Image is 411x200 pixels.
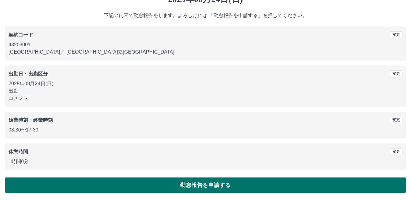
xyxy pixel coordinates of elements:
b: 始業時刻・終業時刻 [9,118,53,123]
button: 変更 [390,31,402,38]
p: 1時間0分 [9,158,402,165]
button: 変更 [390,70,402,77]
p: [GEOGRAPHIC_DATA] ／ [GEOGRAPHIC_DATA]立[GEOGRAPHIC_DATA] [9,48,402,56]
p: 08:30 〜 17:30 [9,126,402,134]
b: 出勤日・出勤区分 [9,71,48,76]
p: 出勤 [9,87,402,95]
p: コメント: [9,95,402,102]
p: 43203001 [9,41,402,48]
b: 休憩時間 [9,149,28,154]
p: 2025年08月24日(日) [9,80,402,87]
p: 下記の内容で勤怠報告をします。よろしければ 「勤怠報告を申請する」を押してください。 [5,12,406,19]
button: 変更 [390,148,402,155]
button: 変更 [390,117,402,123]
b: 契約コード [9,32,33,37]
button: 勤怠報告を申請する [5,177,406,193]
